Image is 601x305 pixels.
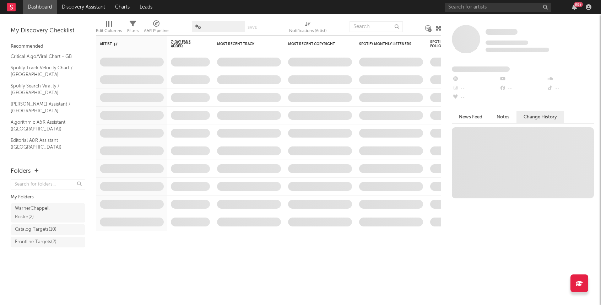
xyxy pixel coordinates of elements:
[11,167,31,176] div: Folders
[452,111,489,123] button: News Feed
[486,41,528,45] span: Tracking Since: [DATE]
[516,111,564,123] button: Change History
[15,238,56,246] div: Frontline Targets ( 2 )
[11,224,85,235] a: Catalog Targets(10)
[489,111,516,123] button: Notes
[486,28,518,36] a: Some Artist
[499,75,546,84] div: --
[486,48,549,52] span: 0 fans last week
[127,18,139,38] div: Filters
[15,225,56,234] div: Catalog Targets ( 10 )
[452,66,510,72] span: Fans Added by Platform
[288,42,341,46] div: Most Recent Copyright
[11,193,85,202] div: My Folders
[547,75,594,84] div: --
[547,84,594,93] div: --
[11,53,78,60] a: Critical Algo/Viral Chart - GB
[217,42,270,46] div: Most Recent Track
[11,100,78,115] a: [PERSON_NAME] Assistant / [GEOGRAPHIC_DATA]
[289,27,326,35] div: Notifications (Artist)
[452,84,499,93] div: --
[127,27,139,35] div: Filters
[11,27,85,35] div: My Discovery Checklist
[15,204,65,221] div: WarnerChappell Roster ( 2 )
[248,26,257,30] button: Save
[11,203,85,223] a: WarnerChappell Roster(2)
[11,118,78,133] a: Algorithmic A&R Assistant ([GEOGRAPHIC_DATA])
[11,179,85,189] input: Search for folders...
[430,40,455,48] div: Spotify Followers
[350,21,403,32] input: Search...
[289,18,326,38] div: Notifications (Artist)
[486,29,518,35] span: Some Artist
[96,18,122,38] div: Edit Columns
[11,64,78,79] a: Spotify Track Velocity Chart / [GEOGRAPHIC_DATA]
[144,27,169,35] div: A&R Pipeline
[11,82,78,97] a: Spotify Search Virality / [GEOGRAPHIC_DATA]
[574,2,583,7] div: 99 +
[452,93,499,102] div: --
[445,3,551,12] input: Search for artists
[11,237,85,247] a: Frontline Targets(2)
[11,137,78,151] a: Editorial A&R Assistant ([GEOGRAPHIC_DATA])
[11,42,85,51] div: Recommended
[171,40,199,48] span: 7-Day Fans Added
[499,84,546,93] div: --
[100,42,153,46] div: Artist
[359,42,412,46] div: Spotify Monthly Listeners
[96,27,122,35] div: Edit Columns
[144,18,169,38] div: A&R Pipeline
[572,4,577,10] button: 99+
[452,75,499,84] div: --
